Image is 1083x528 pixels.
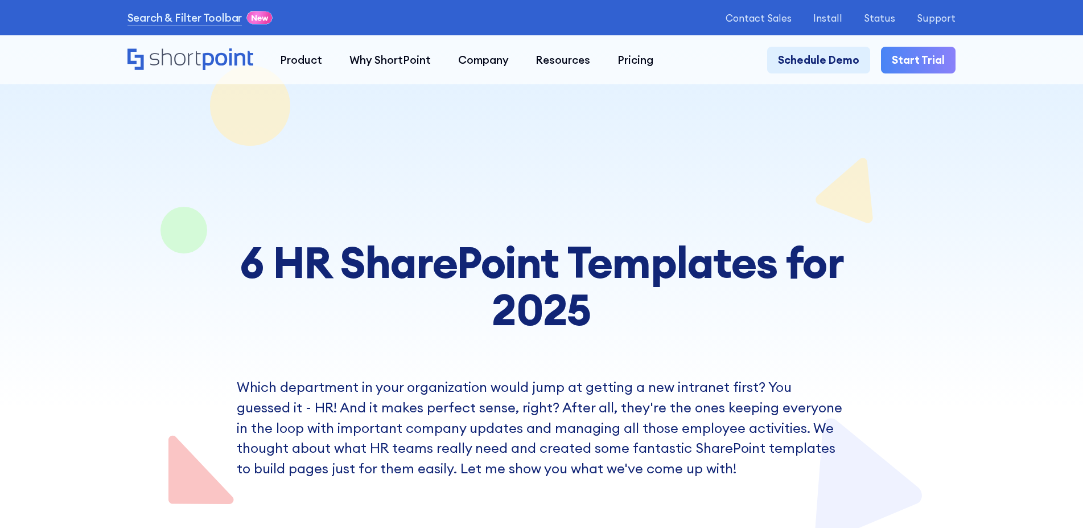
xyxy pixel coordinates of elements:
[237,377,846,478] p: Which department in your organization would jump at getting a new intranet first? You guessed it ...
[881,47,956,74] a: Start Trial
[280,52,322,68] div: Product
[522,47,604,74] a: Resources
[336,47,444,74] a: Why ShortPoint
[617,52,653,68] div: Pricing
[604,47,667,74] a: Pricing
[127,10,242,26] a: Search & Filter Toolbar
[127,48,253,72] a: Home
[240,235,844,337] strong: 6 HR SharePoint Templates for 2025
[878,396,1083,528] iframe: Chat Widget
[267,47,336,74] a: Product
[767,47,870,74] a: Schedule Demo
[444,47,522,74] a: Company
[458,52,509,68] div: Company
[536,52,590,68] div: Resources
[917,13,956,23] a: Support
[726,13,792,23] a: Contact Sales
[349,52,431,68] div: Why ShortPoint
[813,13,842,23] a: Install
[864,13,895,23] a: Status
